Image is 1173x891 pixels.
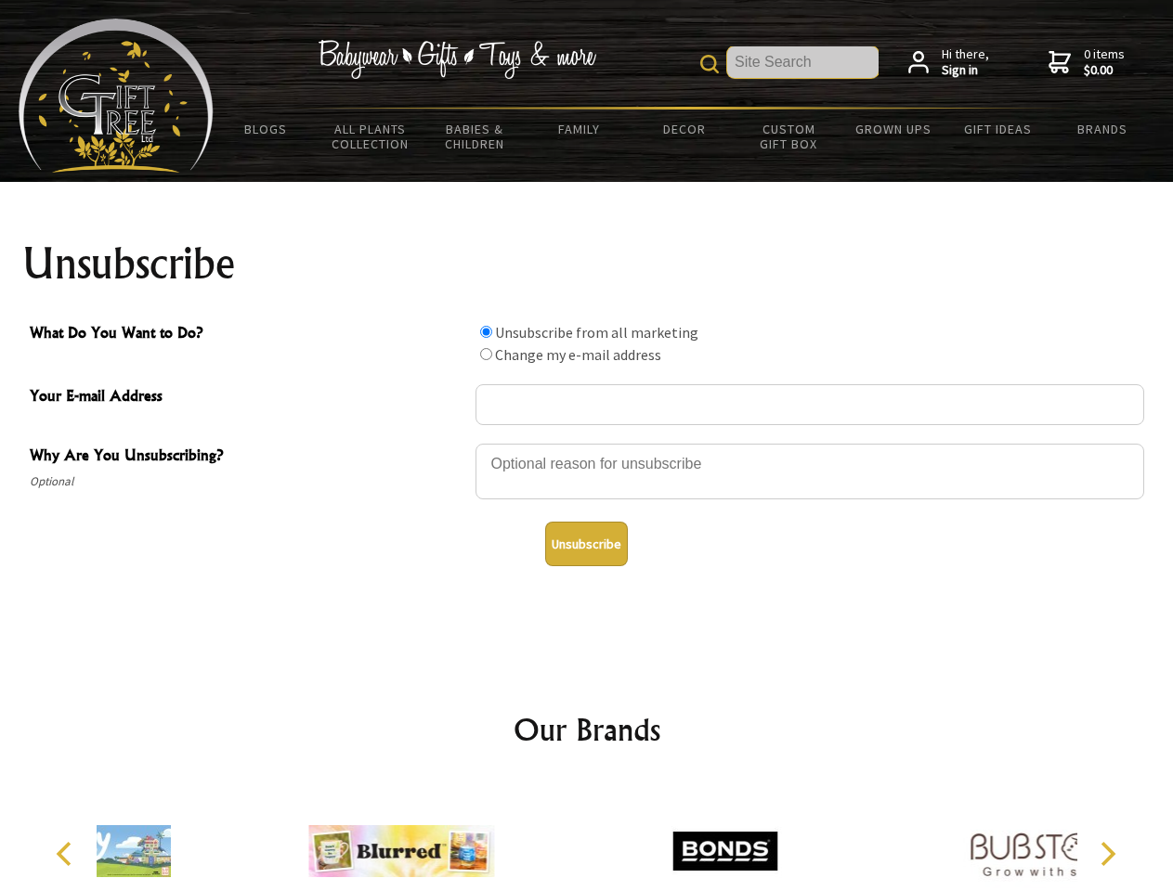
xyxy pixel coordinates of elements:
[423,110,528,163] a: Babies & Children
[942,46,989,79] span: Hi there,
[476,384,1144,425] input: Your E-mail Address
[480,326,492,338] input: What Do You Want to Do?
[30,384,466,411] span: Your E-mail Address
[319,110,424,163] a: All Plants Collection
[19,19,214,173] img: Babyware - Gifts - Toys and more...
[46,833,87,874] button: Previous
[528,110,632,148] a: Family
[1087,833,1127,874] button: Next
[30,471,466,493] span: Optional
[1084,62,1125,79] strong: $0.00
[1050,110,1155,148] a: Brands
[700,55,719,73] img: product search
[37,707,1137,752] h2: Our Brands
[318,40,596,79] img: Babywear - Gifts - Toys & more
[495,345,661,364] label: Change my e-mail address
[1049,46,1125,79] a: 0 items$0.00
[736,110,841,163] a: Custom Gift Box
[945,110,1050,148] a: Gift Ideas
[841,110,945,148] a: Grown Ups
[214,110,319,148] a: BLOGS
[30,321,466,348] span: What Do You Want to Do?
[942,62,989,79] strong: Sign in
[908,46,989,79] a: Hi there,Sign in
[545,522,628,566] button: Unsubscribe
[30,444,466,471] span: Why Are You Unsubscribing?
[1084,45,1125,79] span: 0 items
[480,348,492,360] input: What Do You Want to Do?
[22,241,1152,286] h1: Unsubscribe
[495,323,698,342] label: Unsubscribe from all marketing
[632,110,736,148] a: Decor
[476,444,1144,499] textarea: Why Are You Unsubscribing?
[727,46,879,78] input: Site Search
